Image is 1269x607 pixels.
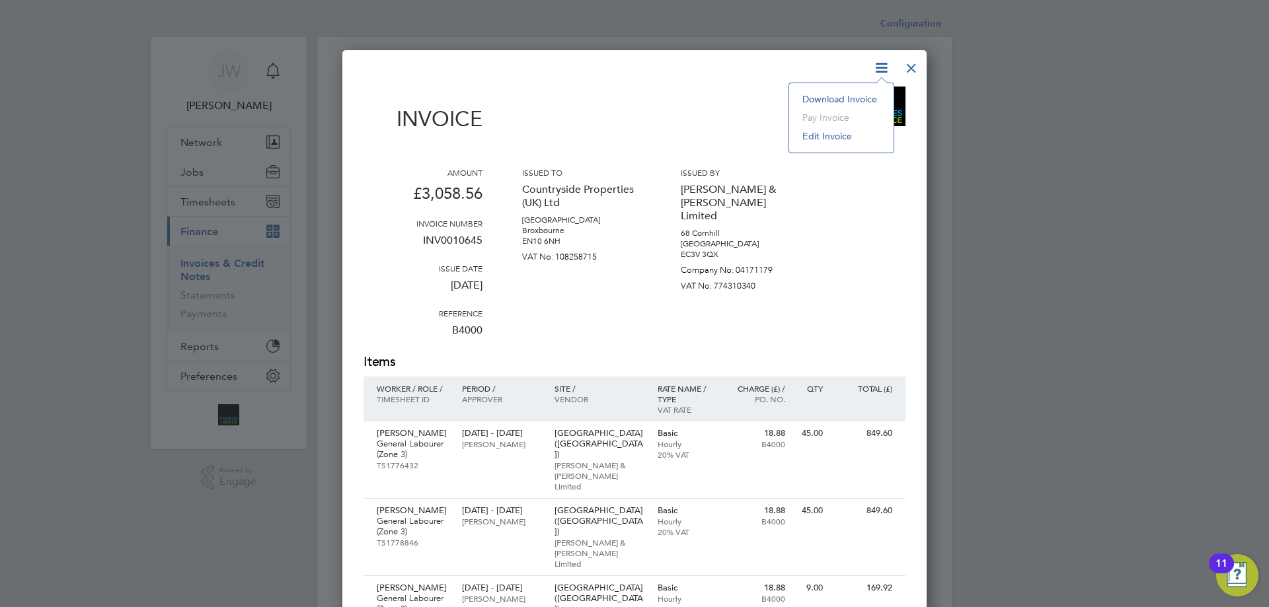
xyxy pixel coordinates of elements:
[728,394,785,404] p: Po. No.
[681,238,800,249] p: [GEOGRAPHIC_DATA]
[658,404,715,415] p: VAT rate
[658,505,715,516] p: Basic
[462,439,541,449] p: [PERSON_NAME]
[364,106,482,131] h1: Invoice
[522,246,641,262] p: VAT No: 108258715
[798,505,823,516] p: 45.00
[798,583,823,593] p: 9.00
[462,516,541,526] p: [PERSON_NAME]
[836,583,892,593] p: 169.92
[728,593,785,604] p: B4000
[728,505,785,516] p: 18.88
[836,383,892,394] p: Total (£)
[522,178,641,215] p: Countryside Properties (UK) Ltd
[555,537,644,569] p: [PERSON_NAME] & [PERSON_NAME] Limited
[555,394,644,404] p: Vendor
[377,505,449,516] p: [PERSON_NAME]
[377,516,449,537] p: General Labourer (Zone 3)
[681,260,800,275] p: Company No: 04171179
[364,178,482,218] p: £3,058.56
[377,428,449,439] p: [PERSON_NAME]
[681,167,800,178] h3: Issued by
[728,428,785,439] p: 18.88
[364,308,482,318] h3: Reference
[658,439,715,449] p: Hourly
[658,383,715,404] p: Rate name / type
[377,537,449,548] p: TS1778846
[377,439,449,460] p: General Labourer (Zone 3)
[377,460,449,470] p: TS1776432
[555,505,644,537] p: [GEOGRAPHIC_DATA] ([GEOGRAPHIC_DATA])
[728,439,785,449] p: B4000
[555,428,644,460] p: [GEOGRAPHIC_DATA] ([GEOGRAPHIC_DATA])
[364,218,482,229] h3: Invoice number
[658,593,715,604] p: Hourly
[462,383,541,394] p: Period /
[658,516,715,526] p: Hourly
[462,394,541,404] p: Approver
[555,460,644,491] p: [PERSON_NAME] & [PERSON_NAME] Limited
[522,167,641,178] h3: Issued to
[796,108,887,127] li: Pay invoice
[798,428,823,439] p: 45.00
[658,526,715,537] p: 20% VAT
[728,516,785,526] p: B4000
[377,394,449,404] p: Timesheet ID
[658,428,715,439] p: Basic
[798,383,823,394] p: QTY
[522,236,641,246] p: EN10 6NH
[681,275,800,291] p: VAT No: 774310340
[364,167,482,178] h3: Amount
[462,593,541,604] p: [PERSON_NAME]
[1215,563,1227,581] div: 11
[836,428,892,439] p: 849.60
[522,215,641,225] p: [GEOGRAPHIC_DATA]
[364,353,905,371] h2: Items
[658,449,715,460] p: 20% VAT
[728,583,785,593] p: 18.88
[364,273,482,308] p: [DATE]
[522,225,641,236] p: Broxbourne
[681,228,800,238] p: 68 Cornhill
[796,127,887,145] li: Edit invoice
[796,90,887,108] li: Download Invoice
[462,505,541,516] p: [DATE] - [DATE]
[1216,554,1258,596] button: Open Resource Center, 11 new notifications
[836,505,892,516] p: 849.60
[377,583,449,593] p: [PERSON_NAME]
[377,383,449,394] p: Worker / Role /
[681,178,800,228] p: [PERSON_NAME] & [PERSON_NAME] Limited
[658,583,715,593] p: Basic
[681,249,800,260] p: EC3V 3QX
[364,318,482,353] p: B4000
[462,428,541,439] p: [DATE] - [DATE]
[462,583,541,593] p: [DATE] - [DATE]
[364,263,482,273] h3: Issue date
[555,383,644,394] p: Site /
[728,383,785,394] p: Charge (£) /
[364,229,482,263] p: INV0010645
